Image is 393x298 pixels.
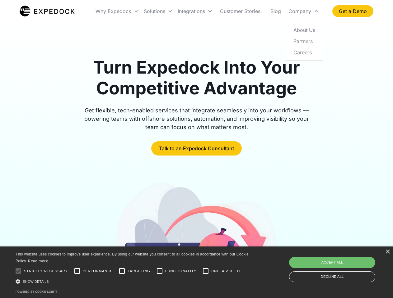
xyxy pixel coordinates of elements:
a: Read more [28,259,48,263]
iframe: Chat Widget [289,231,393,298]
div: Solutions [144,8,165,14]
div: Company [288,8,311,14]
span: Show details [23,280,49,283]
a: Careers [288,47,320,58]
div: Why Expedock [93,1,141,22]
a: Powered by cookie-script [16,290,57,293]
span: Unclassified [211,269,240,274]
span: Functionality [165,269,196,274]
div: Integrations [175,1,215,22]
a: Partners [288,35,320,47]
a: Get a Demo [332,5,373,17]
nav: Company [286,22,323,61]
a: Blog [265,1,286,22]
span: Targeting [128,269,150,274]
div: Company [286,1,321,22]
span: Performance [83,269,113,274]
div: Solutions [141,1,175,22]
span: Strictly necessary [24,269,68,274]
div: Why Expedock [96,8,131,14]
h1: Turn Expedock Into Your Competitive Advantage [77,57,316,99]
div: Integrations [178,8,205,14]
a: home [20,5,75,17]
a: Customer Stories [215,1,265,22]
div: Show details [16,278,251,285]
a: About Us [288,24,320,35]
span: This website uses cookies to improve user experience. By using our website you consent to all coo... [16,252,249,264]
img: Expedock Logo [20,5,75,17]
div: Get flexible, tech-enabled services that integrate seamlessly into your workflows — powering team... [77,106,316,131]
a: Talk to an Expedock Consultant [151,141,242,156]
